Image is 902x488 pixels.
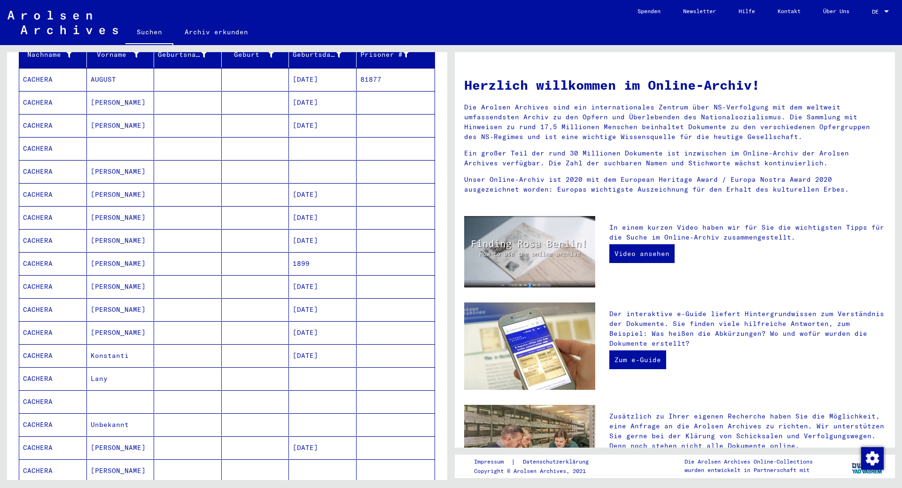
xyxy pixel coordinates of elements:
[19,68,87,91] mat-cell: CACHERA
[222,41,289,68] mat-header-cell: Geburt‏
[19,183,87,206] mat-cell: CACHERA
[684,466,813,474] p: wurden entwickelt in Partnerschaft mit
[289,252,357,275] mat-cell: 1899
[464,302,595,390] img: eguide.jpg
[19,137,87,160] mat-cell: CACHERA
[158,47,221,62] div: Geburtsname
[8,11,118,34] img: Arolsen_neg.svg
[609,223,886,242] p: In einem kurzen Video haben wir für Sie die wichtigsten Tipps für die Suche im Online-Archiv zusa...
[289,206,357,229] mat-cell: [DATE]
[87,91,155,114] mat-cell: [PERSON_NAME]
[91,50,140,60] div: Vorname
[609,244,675,263] a: Video ansehen
[464,102,886,142] p: Die Arolsen Archives sind ein internationales Zentrum über NS-Verfolgung mit dem weltweit umfasse...
[609,411,886,451] p: Zusätzlich zu Ihrer eigenen Recherche haben Sie die Möglichkeit, eine Anfrage an die Arolsen Arch...
[87,114,155,137] mat-cell: [PERSON_NAME]
[474,457,511,467] a: Impressum
[357,41,435,68] mat-header-cell: Prisoner #
[23,47,86,62] div: Nachname
[87,229,155,252] mat-cell: [PERSON_NAME]
[87,160,155,183] mat-cell: [PERSON_NAME]
[357,68,435,91] mat-cell: 81877
[464,175,886,194] p: Unser Online-Archiv ist 2020 mit dem European Heritage Award / Europa Nostra Award 2020 ausgezeic...
[19,321,87,344] mat-cell: CACHERA
[464,216,595,287] img: video.jpg
[289,91,357,114] mat-cell: [DATE]
[87,183,155,206] mat-cell: [PERSON_NAME]
[225,50,275,60] div: Geburt‏
[19,160,87,183] mat-cell: CACHERA
[19,206,87,229] mat-cell: CACHERA
[515,457,600,467] a: Datenschutzerklärung
[360,47,424,62] div: Prisoner #
[87,68,155,91] mat-cell: AUGUST
[289,229,357,252] mat-cell: [DATE]
[225,47,289,62] div: Geburt‏
[289,183,357,206] mat-cell: [DATE]
[87,252,155,275] mat-cell: [PERSON_NAME]
[87,459,155,482] mat-cell: [PERSON_NAME]
[289,344,357,367] mat-cell: [DATE]
[289,68,357,91] mat-cell: [DATE]
[19,390,87,413] mat-cell: CACHERA
[861,447,883,469] div: Zustimmung ändern
[87,321,155,344] mat-cell: [PERSON_NAME]
[289,436,357,459] mat-cell: [DATE]
[87,367,155,390] mat-cell: Lany
[19,344,87,367] mat-cell: CACHERA
[87,344,155,367] mat-cell: Konstanti
[684,457,813,466] p: Die Arolsen Archives Online-Collections
[91,47,154,62] div: Vorname
[125,21,173,45] a: Suchen
[289,298,357,321] mat-cell: [DATE]
[19,436,87,459] mat-cell: CACHERA
[609,350,666,369] a: Zum e-Guide
[19,114,87,137] mat-cell: CACHERA
[87,41,155,68] mat-header-cell: Vorname
[87,298,155,321] mat-cell: [PERSON_NAME]
[19,252,87,275] mat-cell: CACHERA
[872,8,882,15] span: DE
[19,367,87,390] mat-cell: CACHERA
[19,275,87,298] mat-cell: CACHERA
[464,148,886,168] p: Ein großer Teil der rund 30 Millionen Dokumente ist inzwischen im Online-Archiv der Arolsen Archi...
[19,229,87,252] mat-cell: CACHERA
[19,298,87,321] mat-cell: CACHERA
[850,454,885,478] img: yv_logo.png
[474,457,600,467] div: |
[289,275,357,298] mat-cell: [DATE]
[19,91,87,114] mat-cell: CACHERA
[293,47,356,62] div: Geburtsdatum
[289,41,357,68] mat-header-cell: Geburtsdatum
[19,41,87,68] mat-header-cell: Nachname
[861,447,884,470] img: Zustimmung ändern
[609,309,886,349] p: Der interaktive e-Guide liefert Hintergrundwissen zum Verständnis der Dokumente. Sie finden viele...
[87,275,155,298] mat-cell: [PERSON_NAME]
[474,467,600,475] p: Copyright © Arolsen Archives, 2021
[19,459,87,482] mat-cell: CACHERA
[87,413,155,436] mat-cell: Unbekannt
[293,50,342,60] div: Geburtsdatum
[464,75,886,95] h1: Herzlich willkommen im Online-Archiv!
[289,114,357,137] mat-cell: [DATE]
[87,206,155,229] mat-cell: [PERSON_NAME]
[158,50,207,60] div: Geburtsname
[360,50,410,60] div: Prisoner #
[154,41,222,68] mat-header-cell: Geburtsname
[289,321,357,344] mat-cell: [DATE]
[173,21,259,43] a: Archiv erkunden
[87,436,155,459] mat-cell: [PERSON_NAME]
[19,413,87,436] mat-cell: CACHERA
[23,50,72,60] div: Nachname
